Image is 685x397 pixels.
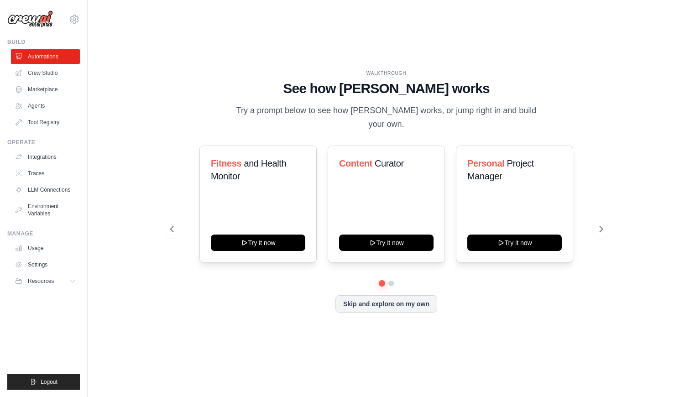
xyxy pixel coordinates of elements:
a: Integrations [11,150,80,164]
a: Usage [11,241,80,256]
a: Settings [11,257,80,272]
div: Operate [7,139,80,146]
button: Resources [11,274,80,288]
button: Try it now [467,235,562,251]
button: Skip and explore on my own [335,295,437,313]
img: Logo [7,10,53,28]
span: Content [339,158,372,168]
span: Fitness [211,158,241,168]
div: Manage [7,230,80,237]
span: and Health Monitor [211,158,286,181]
div: Build [7,38,80,46]
a: Crew Studio [11,66,80,80]
a: Tool Registry [11,115,80,130]
div: WALKTHROUGH [170,70,603,77]
span: Project Manager [467,158,534,181]
a: LLM Connections [11,183,80,197]
a: Automations [11,49,80,64]
span: Curator [375,158,404,168]
button: Try it now [339,235,434,251]
a: Traces [11,166,80,181]
p: Try a prompt below to see how [PERSON_NAME] works, or jump right in and build your own. [233,104,540,131]
span: Logout [41,378,58,386]
h1: See how [PERSON_NAME] works [170,80,603,97]
a: Environment Variables [11,199,80,221]
iframe: Chat Widget [639,353,685,397]
button: Try it now [211,235,305,251]
button: Logout [7,374,80,390]
a: Marketplace [11,82,80,97]
span: Personal [467,158,504,168]
a: Agents [11,99,80,113]
span: Resources [28,277,54,285]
